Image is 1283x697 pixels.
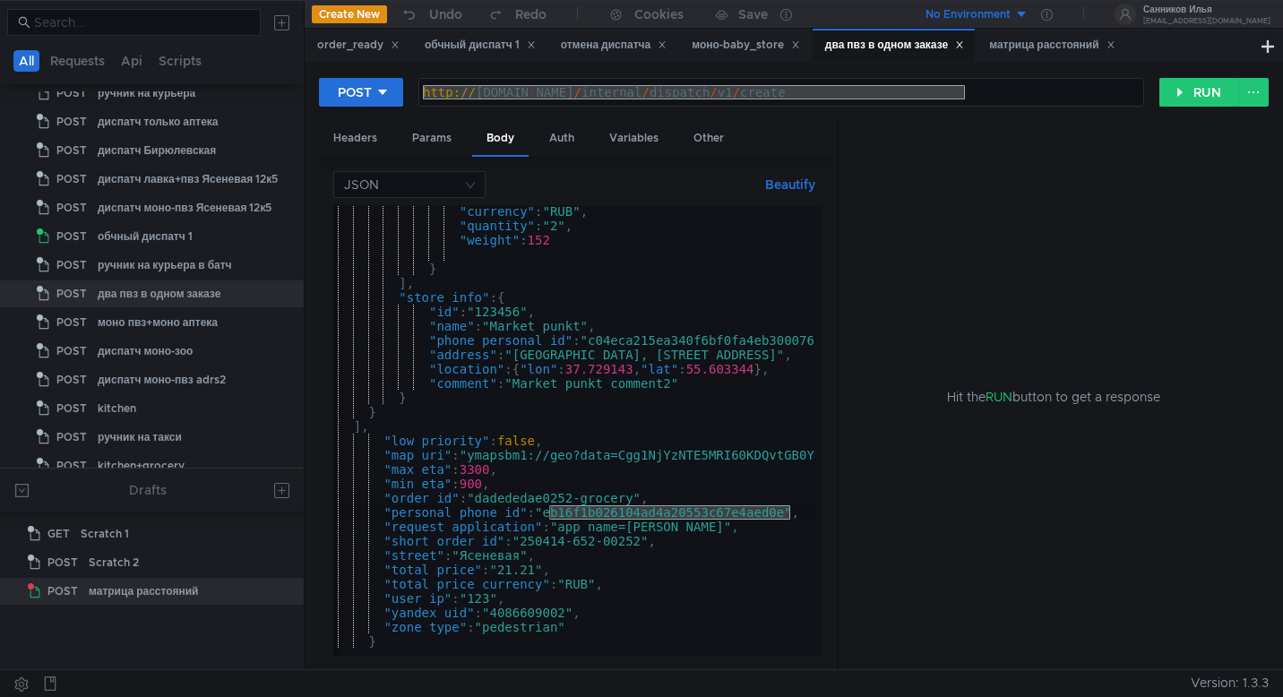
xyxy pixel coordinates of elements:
[56,424,87,451] span: POST
[56,280,87,307] span: POST
[989,36,1115,55] div: матрица расстояний
[317,36,400,55] div: order_ready
[56,309,87,336] span: POST
[98,166,278,193] div: диспатч лавка+пвз Ясеневая 12к5
[45,50,110,72] button: Requests
[515,4,547,25] div: Redo
[56,452,87,479] span: POST
[98,80,195,107] div: ручник на курьера
[153,50,207,72] button: Scripts
[535,122,589,155] div: Auth
[475,1,559,28] button: Redo
[56,252,87,279] span: POST
[1159,78,1239,107] button: RUN
[98,223,193,250] div: обчный диспатч 1
[1191,670,1269,696] span: Version: 1.3.3
[56,395,87,422] span: POST
[312,5,387,23] button: Create New
[338,82,372,102] div: POST
[319,78,403,107] button: POST
[398,122,466,155] div: Params
[595,122,673,155] div: Variables
[89,549,139,576] div: Scratch 2
[98,338,193,365] div: диспатч моно-зоо
[387,1,475,28] button: Undo
[56,137,87,164] span: POST
[56,80,87,107] span: POST
[56,223,87,250] span: POST
[56,194,87,221] span: POST
[56,166,87,193] span: POST
[129,479,167,501] div: Drafts
[56,338,87,365] span: POST
[986,389,1012,405] span: RUN
[738,8,768,21] div: Save
[98,194,271,221] div: диспатч моно-пвз Ясеневая 12к5
[561,36,667,55] div: отмена диспатча
[98,452,185,479] div: kitchen+grocery
[319,122,392,155] div: Headers
[56,108,87,135] span: POST
[98,395,136,422] div: kitchen
[758,174,822,195] button: Beautify
[81,521,129,547] div: Scratch 1
[692,36,800,55] div: моно-baby_store
[429,4,462,25] div: Undo
[56,366,87,393] span: POST
[425,36,536,55] div: обчный диспатч 1
[926,6,1011,23] div: No Environment
[47,521,70,547] span: GET
[47,549,78,576] span: POST
[98,280,220,307] div: два пвз в одном заказе
[98,252,232,279] div: ручник на курьера в батч
[47,578,78,605] span: POST
[947,387,1160,407] span: Hit the button to get a response
[1143,5,1270,14] div: Санников Илья
[634,4,684,25] div: Cookies
[98,108,219,135] div: диспатч только аптека
[1143,18,1270,24] div: [EMAIL_ADDRESS][DOMAIN_NAME]
[116,50,148,72] button: Api
[98,137,216,164] div: диспатч Бирюлевская
[13,50,39,72] button: All
[472,122,529,157] div: Body
[825,36,964,55] div: два пвз в одном заказе
[98,309,218,336] div: моно пвз+моно аптека
[34,13,250,32] input: Search...
[98,366,226,393] div: диспатч моно-пвз adrs2
[89,578,198,605] div: матрица расстояний
[679,122,738,155] div: Other
[98,424,182,451] div: ручник на такси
